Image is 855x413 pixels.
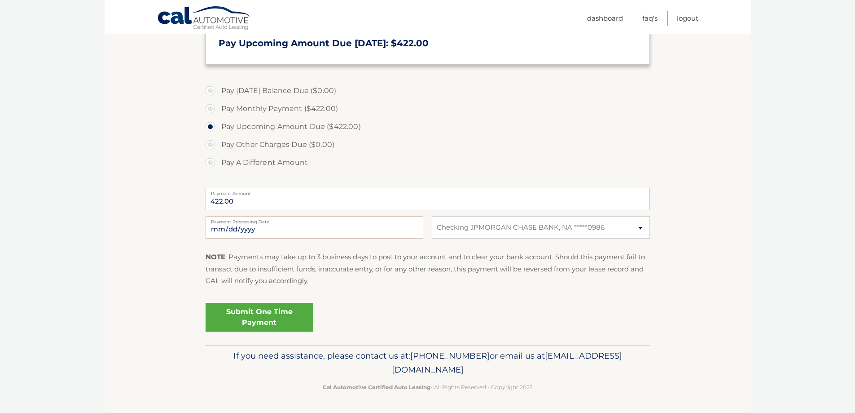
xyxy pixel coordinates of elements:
[410,351,490,361] span: [PHONE_NUMBER]
[206,188,650,195] label: Payment Amount
[206,253,225,261] strong: NOTE
[323,384,430,391] strong: Cal Automotive Certified Auto Leasing
[211,349,644,377] p: If you need assistance, please contact us at: or email us at
[219,38,637,49] h3: Pay Upcoming Amount Due [DATE]: $422.00
[206,118,650,136] label: Pay Upcoming Amount Due ($422.00)
[206,100,650,118] label: Pay Monthly Payment ($422.00)
[206,216,423,239] input: Payment Date
[206,216,423,223] label: Payment Processing Date
[206,188,650,210] input: Payment Amount
[157,6,251,32] a: Cal Automotive
[587,11,623,26] a: Dashboard
[206,82,650,100] label: Pay [DATE] Balance Due ($0.00)
[642,11,658,26] a: FAQ's
[206,303,313,332] a: Submit One Time Payment
[206,136,650,154] label: Pay Other Charges Due ($0.00)
[211,382,644,392] p: - All Rights Reserved - Copyright 2025
[206,154,650,172] label: Pay A Different Amount
[677,11,698,26] a: Logout
[206,251,650,287] p: : Payments may take up to 3 business days to post to your account and to clear your bank account....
